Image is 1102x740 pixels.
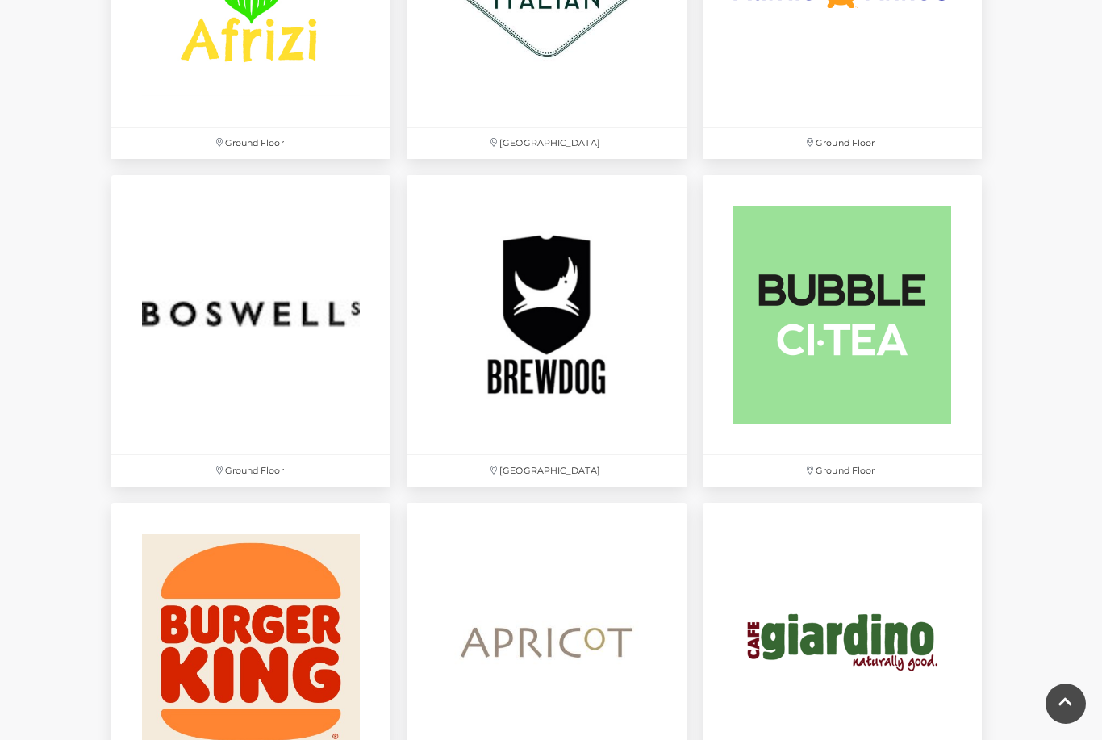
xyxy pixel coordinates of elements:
p: Ground Floor [703,128,982,159]
p: [GEOGRAPHIC_DATA] [407,455,686,487]
a: Ground Floor [103,167,399,495]
p: Ground Floor [703,455,982,487]
p: Ground Floor [111,128,390,159]
a: Ground Floor [695,167,990,495]
p: Ground Floor [111,455,390,487]
a: [GEOGRAPHIC_DATA] [399,167,694,495]
p: [GEOGRAPHIC_DATA] [407,128,686,159]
